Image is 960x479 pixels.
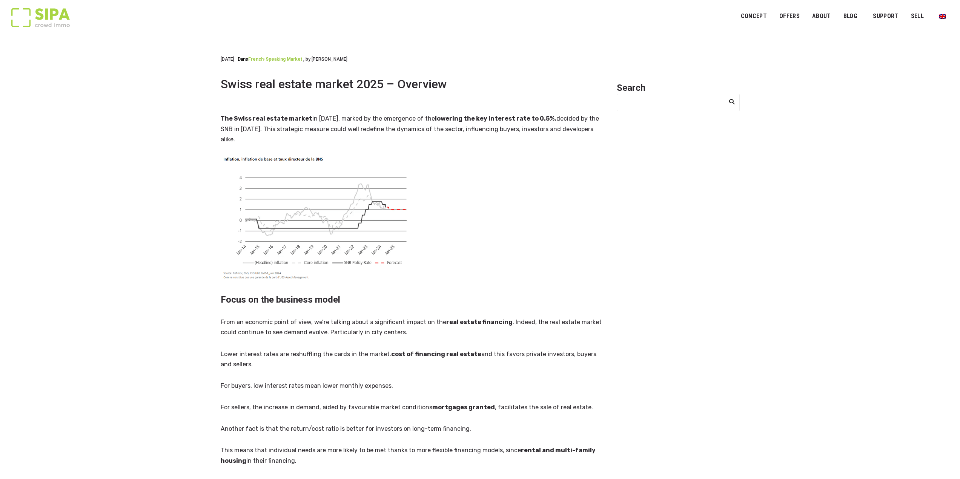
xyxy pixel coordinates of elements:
[839,8,863,25] a: Blog
[939,14,946,19] img: English
[906,8,929,25] a: Sell
[221,424,608,434] p: Another fact is that the return/cost ratio is better for investors on long-term financing.
[617,82,740,94] h2: Search
[221,115,312,122] strong: The Swiss real estate market
[221,56,347,63] div: [DATE]
[221,294,608,306] h2: Focus on the business model
[221,445,608,465] p: This means that individual needs are more likely to be met thanks to more flexible financing mode...
[868,8,903,25] a: Support
[446,318,513,326] strong: real estate financing
[221,113,608,144] p: in [DATE], marked by the emergence of the decided by the SNB in [DATE]. This strategic measure co...
[934,9,951,23] a: Switch to
[391,350,481,358] strong: cost of financing real estate
[741,7,949,26] nav: Primary menu
[248,57,302,62] a: French-speaking market
[736,8,772,25] a: Concept
[221,447,596,464] strong: rental and multi-family housing
[221,156,414,283] img: image-one
[807,8,836,25] a: ABOUT
[221,381,608,391] p: For buyers, low interest rates mean lower monthly expenses.
[221,349,608,369] p: Lower interest rates are reshuffling the cards in the market. and this favors private investors, ...
[11,8,70,27] img: Logo
[432,404,495,411] strong: mortgages granted
[221,402,608,412] p: For sellers, the increase in demand, aided by favourable market conditions , facilitates the sale...
[238,57,248,62] span: Dans
[221,78,608,91] h1: Swiss real estate market 2025 – Overview
[303,57,347,62] span: , by [PERSON_NAME]
[221,317,608,337] p: From an economic point of view, we’re talking about a significant impact on the . Indeed, the rea...
[774,8,805,25] a: OFFERS
[435,115,556,122] strong: lowering the key interest rate to 0.5%.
